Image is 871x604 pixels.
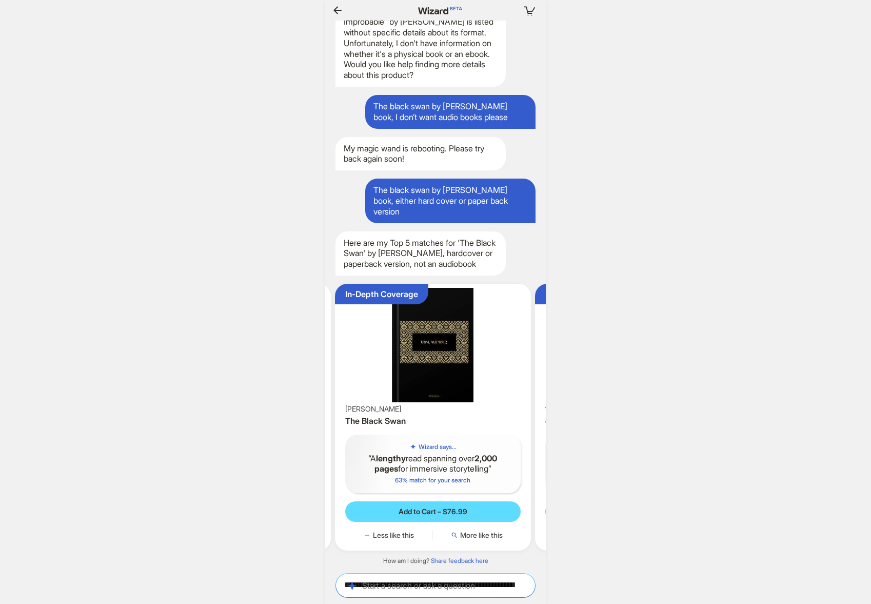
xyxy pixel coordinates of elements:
q: A read spanning over for immersive storytelling [353,453,513,475]
div: My magic wand is rebooting. Please try back again soon! [335,137,506,171]
div: In-Depth Coverage [345,289,418,300]
span: Add to Cart – $76.99 [399,507,467,516]
a: Share feedback here [431,557,488,564]
span: [PERSON_NAME] [345,404,401,414]
button: Add to Cart – $76.99 [345,501,521,522]
div: How am I doing? [325,557,546,565]
div: The black swan by [PERSON_NAME] book, either hard cover or paper back version [365,179,536,223]
span: Less like this [373,531,414,540]
div: Decision-Making Tools [545,289,631,300]
div: Here are my Top 5 matches for 'The Black Swan' by [PERSON_NAME], hardcover or paperback version, ... [335,231,506,276]
span: Random House Audio [545,394,616,403]
span: More like this [460,531,503,540]
b: 2,000 pages [374,453,498,474]
div: The black swan by [PERSON_NAME] book, I don’t want audio books please [365,95,536,129]
button: More like this [433,530,521,540]
h3: The Black Swan: Second Edition: The Impact of The Highly Improbable: with A New Section: On Robus... [545,405,721,426]
span: 63 % match for your search [395,476,470,484]
button: Less like this [345,530,433,540]
h3: The Black Swan [345,416,521,426]
h5: Wizard says... [419,443,457,451]
img: The Black Swan: Second Edition: The Impact of The Highly Improbable: with A New Section: On Robus... [539,288,727,392]
b: lengthy [376,453,406,463]
div: In-Depth CoverageThe Black Swan[PERSON_NAME]The Black SwanWizard says...Alengthyread spanning ove... [335,284,531,551]
img: The Black Swan [339,288,527,402]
